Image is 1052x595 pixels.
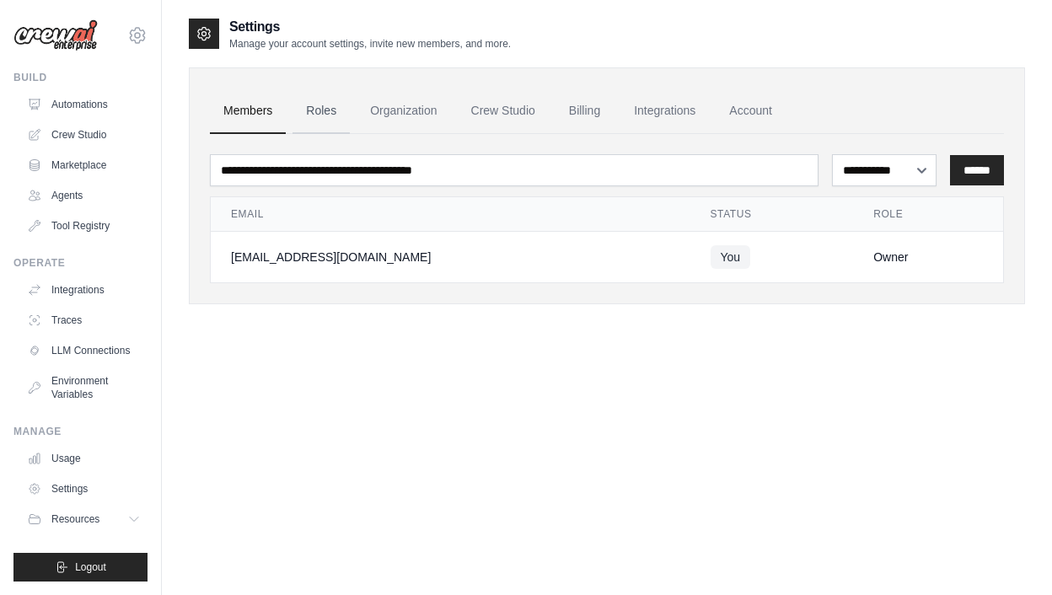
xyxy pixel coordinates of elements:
[556,88,614,134] a: Billing
[229,17,511,37] h2: Settings
[20,445,148,472] a: Usage
[20,91,148,118] a: Automations
[690,197,854,232] th: Status
[13,71,148,84] div: Build
[873,249,983,265] div: Owner
[13,19,98,51] img: Logo
[13,425,148,438] div: Manage
[75,560,106,574] span: Logout
[716,88,786,134] a: Account
[711,245,751,269] span: You
[20,276,148,303] a: Integrations
[229,37,511,51] p: Manage your account settings, invite new members, and more.
[20,307,148,334] a: Traces
[211,197,690,232] th: Email
[853,197,1003,232] th: Role
[20,337,148,364] a: LLM Connections
[20,475,148,502] a: Settings
[357,88,450,134] a: Organization
[458,88,549,134] a: Crew Studio
[20,182,148,209] a: Agents
[210,88,286,134] a: Members
[20,506,148,533] button: Resources
[293,88,350,134] a: Roles
[51,512,99,526] span: Resources
[20,121,148,148] a: Crew Studio
[20,367,148,408] a: Environment Variables
[231,249,670,265] div: [EMAIL_ADDRESS][DOMAIN_NAME]
[20,212,148,239] a: Tool Registry
[13,553,148,582] button: Logout
[620,88,709,134] a: Integrations
[13,256,148,270] div: Operate
[20,152,148,179] a: Marketplace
